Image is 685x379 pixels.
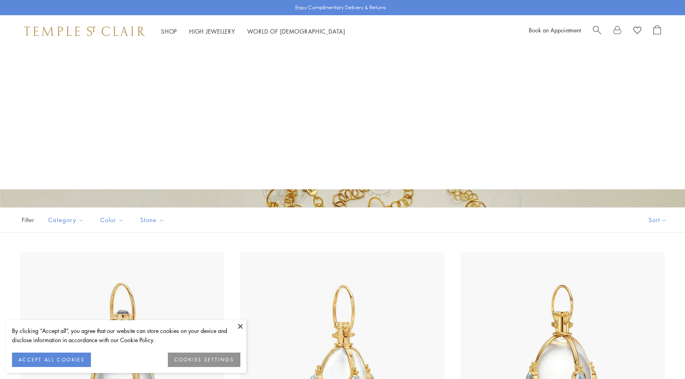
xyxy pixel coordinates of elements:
[593,25,601,37] a: Search
[12,353,91,367] button: ACCEPT ALL COOKIES
[94,211,130,229] button: Color
[12,326,240,345] div: By clicking “Accept all”, you agree that our website can store cookies on your device and disclos...
[42,211,90,229] button: Category
[529,26,581,34] a: Book an Appointment
[631,208,685,232] button: Show sort by
[161,26,345,36] nav: Main navigation
[189,27,235,35] a: High JewelleryHigh Jewellery
[247,27,345,35] a: World of [DEMOGRAPHIC_DATA]World of [DEMOGRAPHIC_DATA]
[161,27,177,35] a: ShopShop
[645,341,677,371] iframe: Gorgias live chat messenger
[653,25,661,37] a: Open Shopping Bag
[168,353,240,367] button: COOKIES SETTINGS
[44,215,90,225] span: Category
[96,215,130,225] span: Color
[295,4,386,12] p: Enjoy Complimentary Delivery & Returns
[134,211,171,229] button: Stone
[136,215,171,225] span: Stone
[24,26,145,36] img: Temple St. Clair
[633,25,641,37] a: View Wishlist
